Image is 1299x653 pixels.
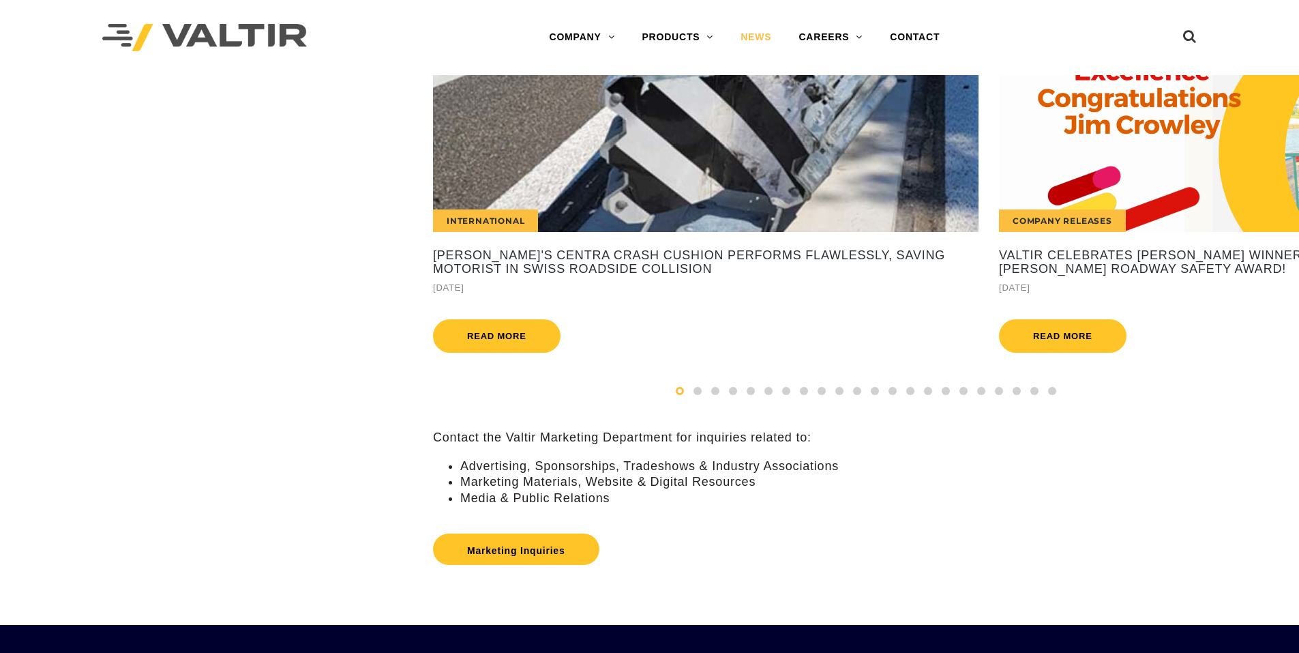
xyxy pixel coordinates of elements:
[433,249,979,276] a: [PERSON_NAME]'s CENTRA Crash Cushion Performs Flawlessly, Saving Motorist in Swiss Roadside Colli...
[999,319,1126,353] a: Read more
[628,24,727,51] a: PRODUCTS
[433,280,979,295] div: [DATE]
[433,534,599,565] a: Marketing Inquiries
[535,24,628,51] a: COMPANY
[460,459,1299,474] li: Advertising, Sponsorships, Tradeshows & Industry Associations
[460,474,1299,490] li: Marketing Materials, Website & Digital Resources
[433,209,538,232] div: International
[433,430,1299,446] p: Contact the Valtir Marketing Department for inquiries related to:
[785,24,876,51] a: CAREERS
[727,24,785,51] a: NEWS
[876,24,953,51] a: CONTACT
[999,209,1126,232] div: Company Releases
[433,75,979,232] a: International
[102,24,307,52] img: Valtir
[460,491,1299,506] li: Media & Public Relations
[433,319,561,353] a: Read more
